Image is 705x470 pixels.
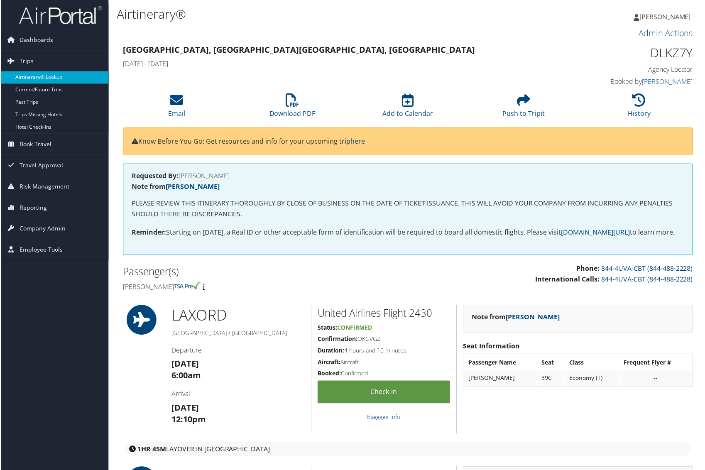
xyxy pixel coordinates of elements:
a: [PERSON_NAME] [506,313,560,322]
img: airportal-logo.png [18,5,101,25]
h1: Airtinerary® [116,5,505,23]
a: 844-4UVA-CBT (844-488-2228) [602,264,694,274]
img: tsa-precheck.png [174,283,201,290]
strong: Seat Information [463,342,520,351]
h2: United Airlines Flight 2430 [318,307,451,321]
a: Add to Calendar [383,98,433,118]
a: Baggage Info [367,414,401,422]
a: [DOMAIN_NAME][URL] [562,228,631,237]
h5: 4 hours and 10 minutes [318,347,451,355]
h5: [GEOGRAPHIC_DATA] / [GEOGRAPHIC_DATA] [171,330,305,338]
strong: 12:10pm [171,415,206,426]
span: Reporting [19,198,46,218]
p: PLEASE REVIEW THIS ITINERARY THOROUGHLY BY CLOSE OF BUSINESS ON THE DATE OF TICKET ISSUANCE. THIS... [131,198,685,220]
strong: Note from [472,313,560,322]
th: Frequent Flyer # [620,356,693,371]
span: Risk Management [19,176,69,197]
h4: [DATE] - [DATE] [122,59,548,68]
strong: Reminder: [131,228,166,237]
strong: Confirmation: [318,335,358,343]
a: [PERSON_NAME] [634,4,700,29]
strong: Requested By: [131,171,178,181]
span: Trips [19,51,33,71]
a: History [629,98,651,118]
a: here [350,137,365,146]
span: [PERSON_NAME] [640,12,692,21]
span: Employee Tools [19,240,62,261]
a: [PERSON_NAME] [643,77,694,86]
h5: OKGVGZ [318,335,451,344]
a: Email [168,98,185,118]
h4: [PERSON_NAME] [122,283,402,292]
strong: [GEOGRAPHIC_DATA], [GEOGRAPHIC_DATA] [GEOGRAPHIC_DATA], [GEOGRAPHIC_DATA] [122,44,475,55]
h4: Arrival [171,390,305,399]
h5: Aircraft [318,359,451,367]
h4: [PERSON_NAME] [131,173,685,179]
strong: 6:00am [171,370,201,382]
a: Check-in [318,382,451,404]
h1: DLKZ7Y [561,44,694,61]
span: Dashboards [19,29,52,50]
strong: [DATE] [171,403,198,414]
th: Passenger Name [465,356,537,371]
h4: Agency Locator [561,65,694,74]
strong: [DATE] [171,359,198,370]
strong: Note from [131,182,219,191]
th: Class [566,356,620,371]
span: Book Travel [19,134,51,155]
div: layover in [GEOGRAPHIC_DATA] [125,443,692,457]
strong: Status: [318,324,338,332]
h2: Passenger(s) [122,265,402,279]
a: [PERSON_NAME] [165,182,219,191]
a: 844-4UVA-CBT (844-488-2228) [602,275,694,284]
p: Starting on [DATE], a Real ID or other acceptable form of identification will be required to boar... [131,228,685,239]
th: Seat [538,356,565,371]
h5: Confirmed [318,370,451,378]
a: Download PDF [269,98,315,118]
h4: Departure [171,346,305,355]
span: Travel Approval [19,155,62,176]
a: Admin Actions [639,27,694,39]
strong: Duration: [318,347,345,355]
a: Push to Tripit [503,98,545,118]
td: Economy (T) [566,372,620,387]
strong: International Calls: [536,275,600,284]
td: 39C [538,372,565,387]
td: [PERSON_NAME] [465,372,537,387]
strong: Aircraft: [318,359,341,367]
p: Know Before You Go: Get resources and info for your upcoming trip [131,137,685,147]
strong: Phone: [577,264,600,274]
span: Confirmed [338,324,372,332]
span: Company Admin [19,219,65,240]
div: -- [624,375,688,383]
h1: LAX ORD [171,306,305,326]
strong: 1HR 45M [137,446,166,455]
strong: Booked: [318,370,341,378]
h4: Booked by [561,77,694,86]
